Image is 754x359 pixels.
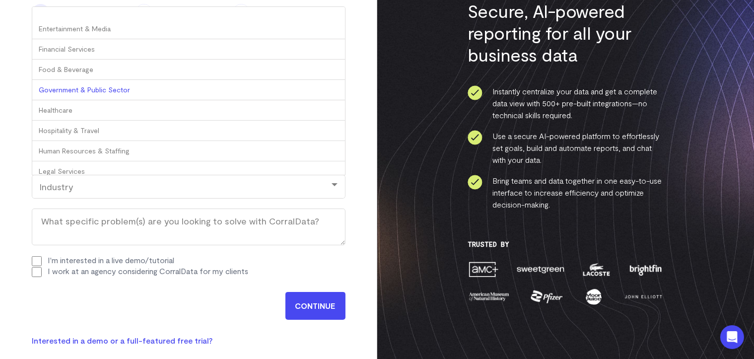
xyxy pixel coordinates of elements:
div: Open Intercom Messenger [720,325,744,349]
label: I'm interested in a live demo/tutorial [48,255,174,265]
div: Healthcare [32,100,345,121]
li: Instantly centralize your data and get a complete data view with 500+ pre-built integrations—no t... [468,85,664,121]
label: I work at an agency considering CorralData for my clients [48,266,248,276]
div: Food & Beverage [32,60,345,80]
div: Government & Public Sector [32,80,345,100]
div: Human Resources & Staffing [32,141,345,161]
li: Bring teams and data together in one easy-to-use interface to increase efficiency and optimize de... [468,175,664,211]
div: Hospitality & Travel [32,121,345,141]
a: Interested in a demo or a full-featured free trial? [32,336,212,345]
input: Industry [32,7,345,26]
li: Use a secure AI-powered platform to effortlessly set goals, build and automate reports, and chat ... [468,130,664,166]
div: Entertainment & Media [32,19,345,39]
div: Legal Services [32,161,345,182]
div: Industry [39,181,338,192]
input: CONTINUE [285,292,345,320]
span: 1 [32,4,50,22]
span: 2 [135,4,153,22]
span: 3 [232,4,250,22]
h3: Trusted By [468,240,664,248]
div: Financial Services [32,39,345,60]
